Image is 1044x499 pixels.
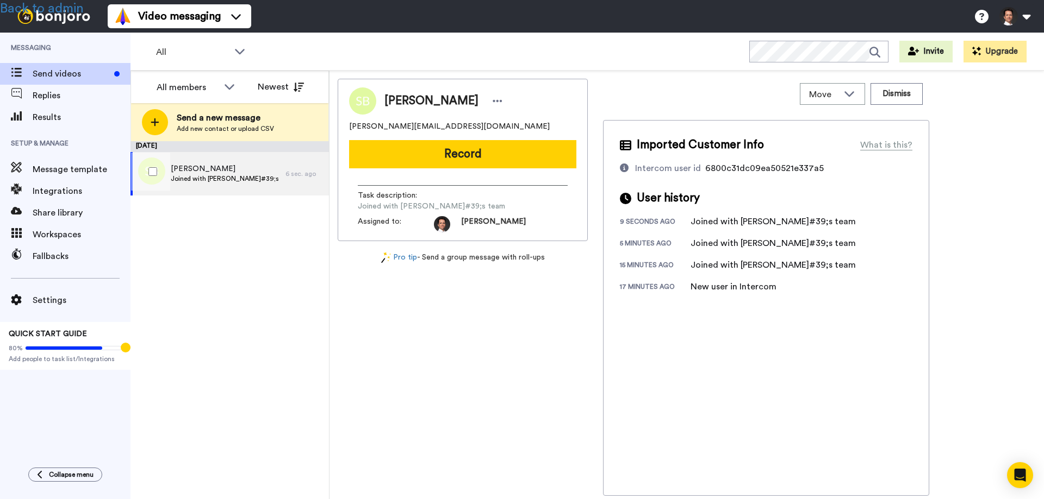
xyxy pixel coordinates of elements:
[381,252,391,263] img: magic-wand.svg
[637,190,700,206] span: User history
[28,468,102,482] button: Collapse menu
[33,89,130,102] span: Replies
[691,258,856,271] div: Joined with [PERSON_NAME]#39;s team
[620,239,691,250] div: 5 minutes ago
[691,237,856,250] div: Joined with [PERSON_NAME]#39;s team
[691,280,776,293] div: New user in Intercom
[899,41,953,62] button: Invite
[138,9,221,24] span: Video messaging
[620,261,691,271] div: 15 minutes ago
[434,216,450,232] img: photo.jpg
[49,470,94,479] span: Collapse menu
[33,163,130,176] span: Message template
[461,216,526,232] span: [PERSON_NAME]
[358,201,505,212] span: Joined with [PERSON_NAME]#39;s team
[9,330,87,338] span: QUICK START GUIDE
[177,111,274,124] span: Send a new message
[691,215,856,228] div: Joined with [PERSON_NAME]#39;s team
[171,163,280,174] span: [PERSON_NAME]
[250,76,312,98] button: Newest
[171,174,280,183] span: Joined with [PERSON_NAME]#39;s team
[9,355,122,363] span: Add people to task list/Integrations
[285,169,324,178] div: 6 sec. ago
[384,93,478,109] span: [PERSON_NAME]
[871,83,923,105] button: Dismiss
[156,46,229,59] span: All
[33,250,130,263] span: Fallbacks
[157,81,219,94] div: All members
[964,41,1027,62] button: Upgrade
[637,137,764,153] span: Imported Customer Info
[114,8,132,25] img: vm-color.svg
[1007,462,1033,488] div: Open Intercom Messenger
[349,121,550,132] span: [PERSON_NAME][EMAIL_ADDRESS][DOMAIN_NAME]
[33,111,130,124] span: Results
[358,216,434,232] span: Assigned to:
[349,87,376,115] img: Image of Sarah Bax
[33,67,110,80] span: Send videos
[860,138,912,151] div: What is this?
[809,88,838,101] span: Move
[177,124,274,133] span: Add new contact or upload CSV
[705,164,824,173] span: 6800c31dc09ea50521e337a5
[33,185,130,198] span: Integrations
[635,162,701,175] div: Intercom user id
[121,343,130,352] div: Tooltip anchor
[33,228,130,241] span: Workspaces
[381,252,417,263] a: Pro tip
[620,282,691,293] div: 17 minutes ago
[33,206,130,219] span: Share library
[33,294,130,307] span: Settings
[338,252,588,263] div: - Send a group message with roll-ups
[130,141,329,152] div: [DATE]
[9,344,23,352] span: 80%
[349,140,576,168] button: Record
[620,217,691,228] div: 9 seconds ago
[358,190,434,201] span: Task description :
